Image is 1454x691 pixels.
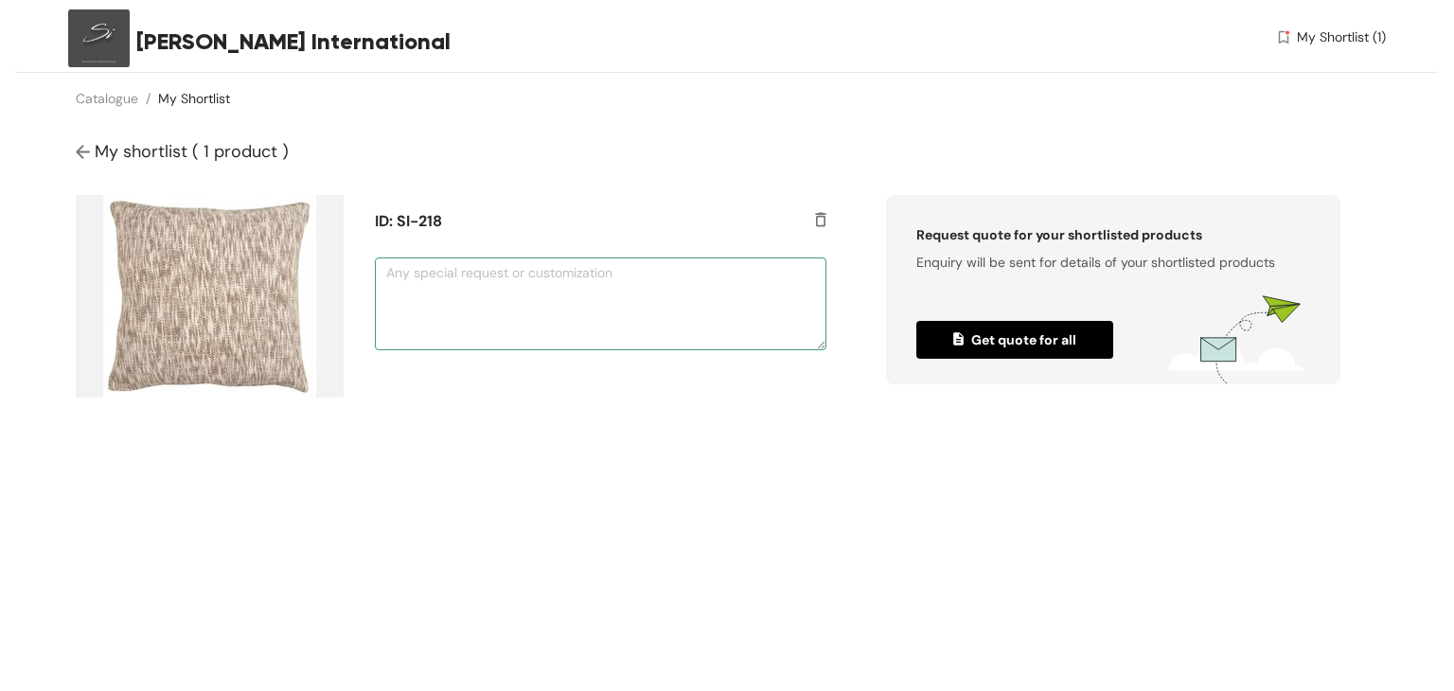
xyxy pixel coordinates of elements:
img: wishlist [1275,27,1292,47]
h5: ID: SI-218 [375,210,789,233]
button: quotedGet quote for all [916,321,1113,359]
div: Enquiry will be sent for details of your shortlisted products [916,245,1310,273]
img: quoted [953,332,971,349]
div: Request quote for your shortlisted products [916,225,1310,245]
span: [PERSON_NAME] International [136,25,451,59]
a: My Shortlist [158,90,230,107]
a: Catalogue [76,90,138,107]
span: Get quote for all [953,329,1076,350]
img: Go back [76,143,95,163]
span: / [146,90,151,107]
img: product-img [76,195,344,398]
img: wishlists [1168,295,1310,384]
img: Buyer Portal [68,8,130,69]
span: My Shortlist (1) [1297,27,1386,47]
span: My shortlist ( 1 product ) [95,140,289,163]
img: delete [815,212,826,231]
